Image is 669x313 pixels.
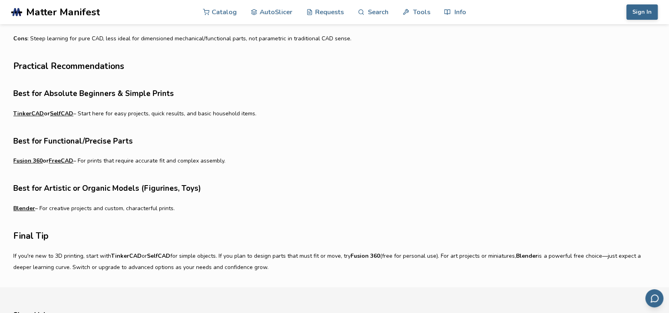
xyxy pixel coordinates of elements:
h3: Best for Functional/Precise Parts [13,135,656,148]
h3: Best for Absolute Beginners & Simple Prints [13,88,656,100]
p: If you're new to 3D printing, start with or for simple objects. If you plan to design parts that ... [13,250,656,273]
a: SelfCAD [50,108,73,119]
strong: Blender [516,252,538,260]
a: Fusion 360 [13,155,43,167]
strong: or [13,157,73,165]
a: TinkerCAD [13,108,44,119]
p: – For creative projects and custom, characterful prints. [13,203,656,214]
h2: Final Tip [13,230,656,242]
strong: Fusion 360 [351,252,380,260]
p: – For prints that require accurate fit and complex assembly. [13,155,656,167]
strong: or [13,110,73,117]
strong: Cons [13,35,27,42]
strong: SelfCAD [147,252,170,260]
a: Blender [13,203,35,214]
span: Matter Manifest [26,6,100,18]
p: : Steep learning for pure CAD, less ideal for dimensioned mechanical/functional parts, not parame... [13,33,656,44]
button: Sign In [626,4,658,20]
h3: Best for Artistic or Organic Models (Figurines, Toys) [13,182,656,195]
a: FreeCAD [49,155,73,167]
strong: TinkerCAD [111,252,142,260]
p: – Start here for easy projects, quick results, and basic household items. [13,108,656,119]
button: Send feedback via email [645,289,663,307]
h2: Practical Recommendations [13,60,656,73]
